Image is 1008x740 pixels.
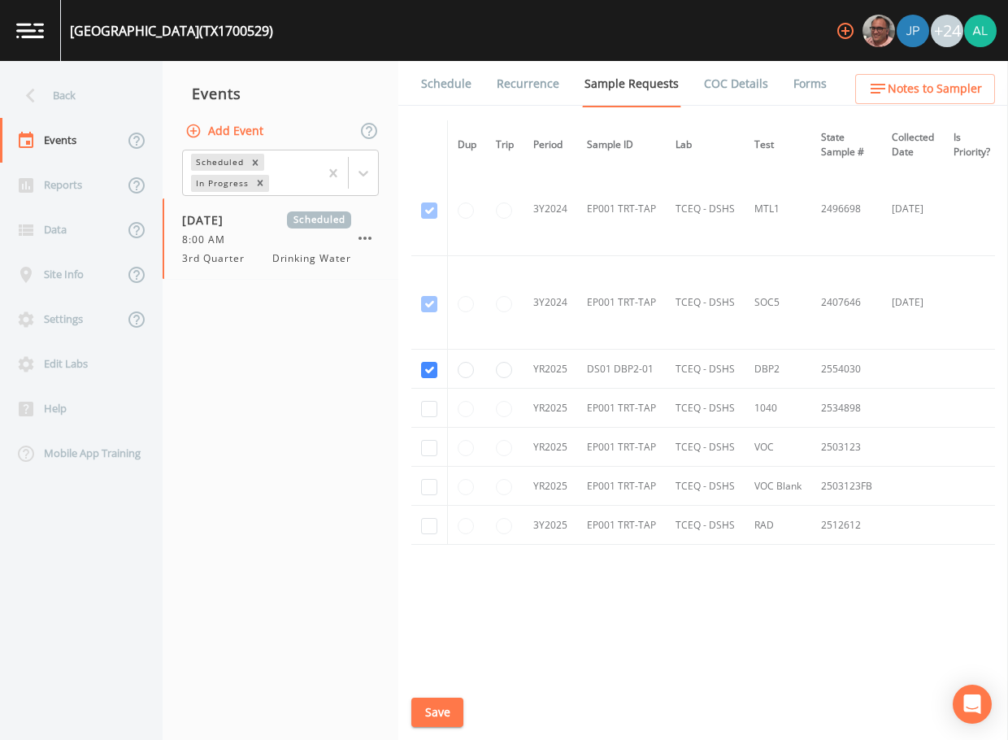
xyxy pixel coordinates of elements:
[745,428,811,467] td: VOC
[524,506,577,545] td: 3Y2025
[811,256,882,350] td: 2407646
[577,163,666,256] td: EP001 TRT-TAP
[524,350,577,389] td: YR2025
[272,251,351,266] span: Drinking Water
[882,163,944,256] td: [DATE]
[888,79,982,99] span: Notes to Sampler
[745,163,811,256] td: MTL1
[745,389,811,428] td: 1040
[191,154,246,171] div: Scheduled
[745,350,811,389] td: DBP2
[494,61,562,107] a: Recurrence
[524,256,577,350] td: 3Y2024
[811,120,882,170] th: State Sample #
[882,256,944,350] td: [DATE]
[944,120,1000,170] th: Is Priority?
[702,61,771,107] a: COC Details
[524,467,577,506] td: YR2025
[666,350,745,389] td: TCEQ - DSHS
[964,15,997,47] img: 30a13df2a12044f58df5f6b7fda61338
[745,120,811,170] th: Test
[666,389,745,428] td: TCEQ - DSHS
[524,120,577,170] th: Period
[411,698,463,728] button: Save
[448,120,487,170] th: Dup
[745,506,811,545] td: RAD
[745,467,811,506] td: VOC Blank
[666,467,745,506] td: TCEQ - DSHS
[577,256,666,350] td: EP001 TRT-TAP
[666,120,745,170] th: Lab
[666,506,745,545] td: TCEQ - DSHS
[524,163,577,256] td: 3Y2024
[191,175,251,192] div: In Progress
[16,23,44,38] img: logo
[70,21,273,41] div: [GEOGRAPHIC_DATA] (TX1700529)
[811,428,882,467] td: 2503123
[182,116,270,146] button: Add Event
[745,256,811,350] td: SOC5
[182,251,254,266] span: 3rd Quarter
[811,163,882,256] td: 2496698
[163,73,398,114] div: Events
[524,389,577,428] td: YR2025
[931,15,963,47] div: +24
[882,120,944,170] th: Collected Date
[666,428,745,467] td: TCEQ - DSHS
[419,61,474,107] a: Schedule
[862,15,896,47] div: Mike Franklin
[862,15,895,47] img: e2d790fa78825a4bb76dcb6ab311d44c
[811,467,882,506] td: 2503123FB
[577,120,666,170] th: Sample ID
[246,154,264,171] div: Remove Scheduled
[182,211,235,229] span: [DATE]
[251,175,269,192] div: Remove In Progress
[897,15,929,47] img: 41241ef155101aa6d92a04480b0d0000
[577,428,666,467] td: EP001 TRT-TAP
[577,350,666,389] td: DS01 DBP2-01
[287,211,351,229] span: Scheduled
[896,15,930,47] div: Joshua gere Paul
[163,198,398,280] a: [DATE]Scheduled8:00 AM3rd QuarterDrinking Water
[953,685,992,724] div: Open Intercom Messenger
[577,467,666,506] td: EP001 TRT-TAP
[577,506,666,545] td: EP001 TRT-TAP
[811,506,882,545] td: 2512612
[582,61,681,107] a: Sample Requests
[791,61,829,107] a: Forms
[855,74,995,104] button: Notes to Sampler
[182,233,235,247] span: 8:00 AM
[666,256,745,350] td: TCEQ - DSHS
[524,428,577,467] td: YR2025
[811,350,882,389] td: 2554030
[577,389,666,428] td: EP001 TRT-TAP
[811,389,882,428] td: 2534898
[666,163,745,256] td: TCEQ - DSHS
[486,120,524,170] th: Trip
